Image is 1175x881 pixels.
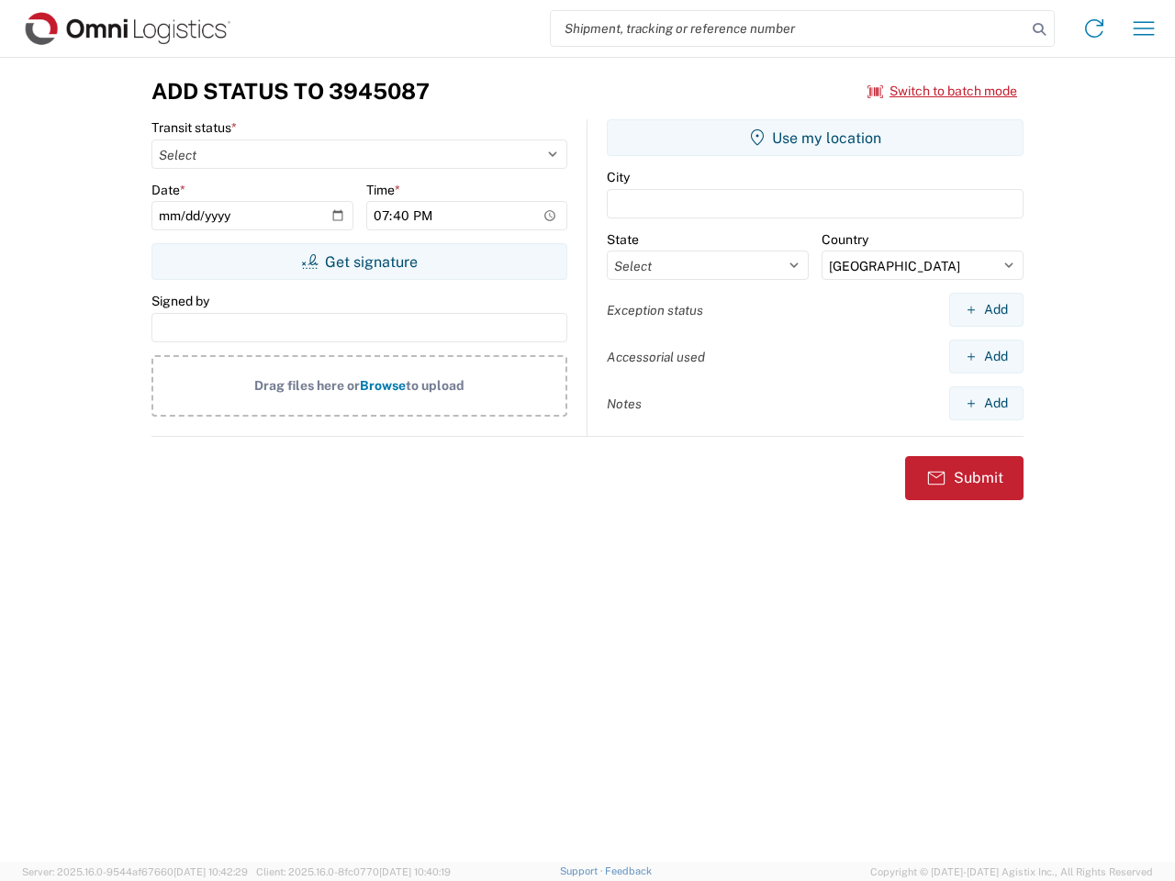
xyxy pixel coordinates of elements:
h3: Add Status to 3945087 [151,78,430,105]
span: Client: 2025.16.0-8fc0770 [256,866,451,877]
span: to upload [406,378,464,393]
span: Server: 2025.16.0-9544af67660 [22,866,248,877]
button: Use my location [607,119,1024,156]
button: Add [949,340,1024,374]
span: [DATE] 10:42:29 [173,866,248,877]
label: Country [822,231,868,248]
label: Transit status [151,119,237,136]
button: Submit [905,456,1024,500]
input: Shipment, tracking or reference number [551,11,1026,46]
button: Get signature [151,243,567,280]
button: Switch to batch mode [867,76,1017,106]
a: Support [560,865,606,876]
span: Drag files here or [254,378,360,393]
label: Date [151,182,185,198]
label: Exception status [607,302,703,318]
label: State [607,231,639,248]
button: Add [949,293,1024,327]
label: Time [366,182,400,198]
label: Signed by [151,293,209,309]
span: Copyright © [DATE]-[DATE] Agistix Inc., All Rights Reserved [870,864,1153,880]
label: Accessorial used [607,349,705,365]
a: Feedback [605,865,652,876]
span: Browse [360,378,406,393]
span: [DATE] 10:40:19 [379,866,451,877]
label: City [607,169,630,185]
label: Notes [607,396,642,412]
button: Add [949,386,1024,420]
